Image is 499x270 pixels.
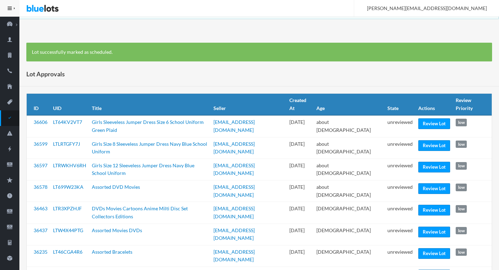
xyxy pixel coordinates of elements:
a: [EMAIL_ADDRESS][DOMAIN_NAME] [213,184,255,198]
td: [DEMOGRAPHIC_DATA] [314,223,385,245]
th: Title [89,94,211,115]
td: unreviewed [385,159,415,180]
a: LTLRTGFY7J [53,141,80,147]
td: about [DEMOGRAPHIC_DATA] [314,159,385,180]
a: [EMAIL_ADDRESS][DOMAIN_NAME] [213,227,255,241]
a: 36578 [34,184,47,190]
td: unreviewed [385,137,415,159]
a: 36599 [34,141,47,147]
a: Girls Size 12 Sleeveless Jumper Dress Navy Blue School Uniform [92,162,194,176]
a: LT46CGA4R6 [53,249,82,255]
td: [DATE] [287,180,314,202]
span: low [456,248,467,256]
th: State [385,94,415,115]
th: Review Priority [453,94,492,115]
td: unreviewed [385,223,415,245]
td: about [DEMOGRAPHIC_DATA] [314,115,385,137]
td: unreviewed [385,115,415,137]
div: Lot successfully marked as scheduled. [26,43,492,62]
a: LTRWKHV6RH [53,162,86,168]
td: [DATE] [287,245,314,267]
td: [DEMOGRAPHIC_DATA] [314,202,385,223]
th: UID [50,94,89,115]
a: Girls Size 8 Sleeveless Jumper Dress Navy Blue School Uniform [92,141,207,155]
a: 36606 [34,119,47,125]
span: low [456,205,467,213]
span: low [456,162,467,170]
span: [PERSON_NAME][EMAIL_ADDRESS][DOMAIN_NAME] [359,5,487,11]
a: 36235 [34,249,47,255]
td: [DATE] [287,202,314,223]
a: LTW4X44PTG [53,227,83,233]
a: 36437 [34,227,47,233]
td: [DATE] [287,223,314,245]
a: Assorted Bracelets [92,249,132,255]
a: [EMAIL_ADDRESS][DOMAIN_NAME] [213,249,255,263]
th: Created At [287,94,314,115]
td: unreviewed [385,245,415,267]
span: low [456,141,467,148]
span: low [456,119,467,126]
td: [DEMOGRAPHIC_DATA] [314,245,385,267]
a: Review Lot [418,118,450,129]
td: unreviewed [385,202,415,223]
a: Review Lot [418,248,450,259]
td: about [DEMOGRAPHIC_DATA] [314,137,385,159]
th: ID [27,94,50,115]
a: Review Lot [418,183,450,194]
td: unreviewed [385,180,415,202]
td: [DATE] [287,137,314,159]
a: Girls Sleeveless Jumper Dress Size 6 School Uniform Green Plaid [92,119,204,133]
a: [EMAIL_ADDRESS][DOMAIN_NAME] [213,162,255,176]
a: DVDs Movies Cartoons Anime Milti Disc Set Collectors Editions [92,205,188,219]
th: Age [314,94,385,115]
h1: Lot Approvals [26,69,65,79]
a: Assorted DVD Movies [92,184,140,190]
td: [DATE] [287,115,314,137]
a: LTR3XPZHJF [53,205,82,211]
td: [DATE] [287,159,314,180]
th: Actions [415,94,453,115]
a: Review Lot [418,140,450,151]
a: Review Lot [418,205,450,216]
span: low [456,227,467,235]
a: Review Lot [418,162,450,172]
a: Review Lot [418,227,450,237]
a: [EMAIL_ADDRESS][DOMAIN_NAME] [213,141,255,155]
a: 36597 [34,162,47,168]
a: Assorted Movies DVDs [92,227,142,233]
a: LT64KV2VT7 [53,119,82,125]
th: Seller [211,94,287,115]
a: [EMAIL_ADDRESS][DOMAIN_NAME] [213,119,255,133]
a: LT699W23KA [53,184,84,190]
td: about [DEMOGRAPHIC_DATA] [314,180,385,202]
a: 36463 [34,205,47,211]
span: low [456,184,467,191]
a: [EMAIL_ADDRESS][DOMAIN_NAME] [213,205,255,219]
